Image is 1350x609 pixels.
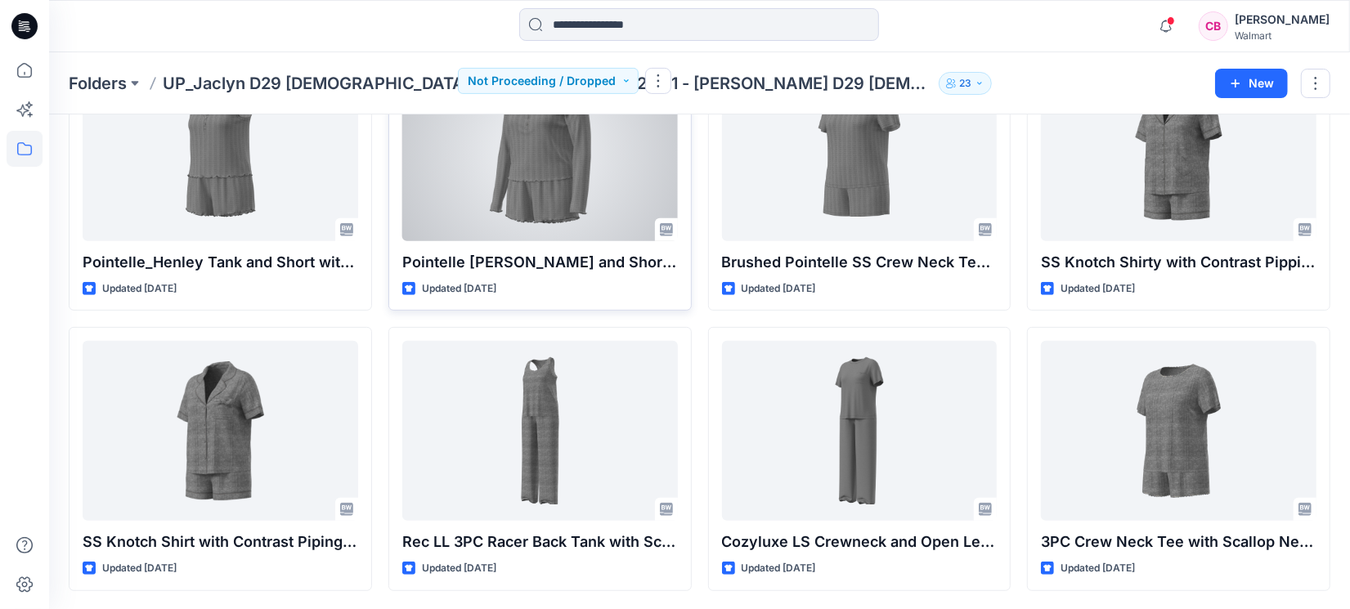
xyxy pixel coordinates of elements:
[69,72,127,95] a: Folders
[402,531,678,553] p: Rec LL 3PC Racer Back Tank with Scallop Neck and Armhole Side Slits and Short Pant with Faux Fly ...
[1041,61,1316,241] a: SS Knotch Shirty with Contrast Pipping and Heart Pockets and Shorts
[722,341,998,521] a: Cozyluxe LS Crewneck and Open Leg Pant with Faux Fly
[722,251,998,274] p: Brushed Pointelle SS Crew Neck Tee and Short with Contrast Band with Picot Stitch and Faux Fly
[554,72,932,95] p: UP FYE 2027 S1 - [PERSON_NAME] D29 [DEMOGRAPHIC_DATA] Sleepwear
[402,341,678,521] a: Rec LL 3PC Racer Back Tank with Scallop Neck and Armhole Side Slits and Short Pant with Faux Fly ...
[402,251,678,274] p: Pointelle [PERSON_NAME] and Short with Pockets Picot Stitch and Lettuce Hem
[1061,280,1135,298] p: Updated [DATE]
[422,280,496,298] p: Updated [DATE]
[83,61,358,241] a: Pointelle_Henley Tank and Short with Pockets, Picot Stitch and Lettuce Hem
[102,560,177,577] p: Updated [DATE]
[402,61,678,241] a: Pointelle Henley LS and Short with Pockets Picot Stitch and Lettuce Hem
[83,341,358,521] a: SS Knotch Shirt with Contrast Piping and Bow Chest Pocket and Shorts
[1199,11,1228,41] div: CB
[1041,341,1316,521] a: 3PC Crew Neck Tee with Scallop Neck and Side Slits and Short and Pant with Faux Fly and Scallop Hem
[939,72,992,95] button: 23
[422,560,496,577] p: Updated [DATE]
[102,280,177,298] p: Updated [DATE]
[959,74,971,92] p: 23
[83,531,358,553] p: SS Knotch Shirt with Contrast Piping and Bow Chest Pocket and Shorts
[742,280,816,298] p: Updated [DATE]
[163,72,518,95] a: UP_Jaclyn D29 [DEMOGRAPHIC_DATA] Sleep
[1235,29,1330,42] div: Walmart
[1041,251,1316,274] p: SS Knotch Shirty with Contrast Pipping and Heart Pockets and Shorts
[1061,560,1135,577] p: Updated [DATE]
[1235,10,1330,29] div: [PERSON_NAME]
[722,531,998,553] p: Cozyluxe LS Crewneck and Open Leg Pant with Faux Fly
[742,560,816,577] p: Updated [DATE]
[1215,69,1288,98] button: New
[83,251,358,274] p: Pointelle_Henley Tank and Short with Pockets, Picot Stitch and Lettuce Hem
[1041,531,1316,553] p: 3PC Crew Neck Tee with Scallop Neck and Side Slits and Short and Pant with Faux Fly and Scallop Hem
[722,61,998,241] a: Brushed Pointelle SS Crew Neck Tee and Short with Contrast Band with Picot Stitch and Faux Fly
